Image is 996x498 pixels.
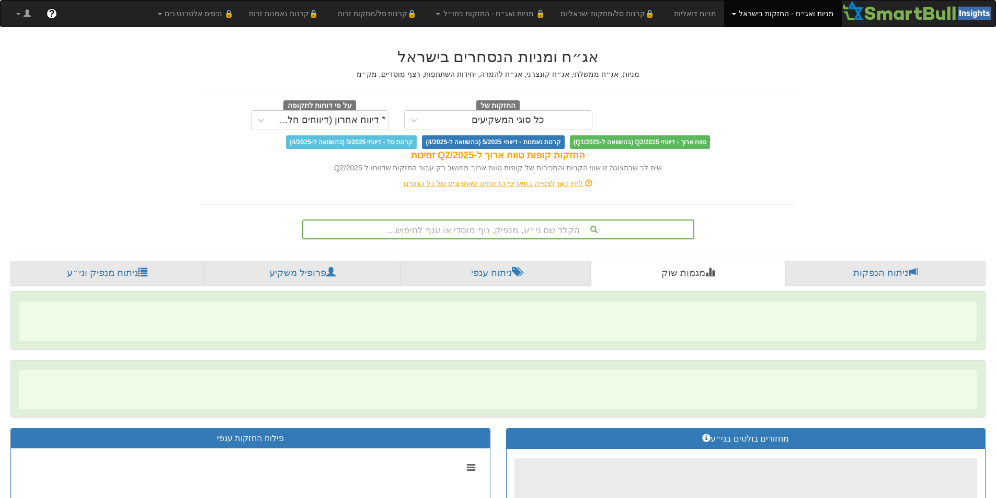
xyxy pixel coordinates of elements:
span: ‌ [19,302,977,341]
div: * דיווח אחרון (דיווחים חלקיים) [273,115,386,125]
h3: מחזורים בולטים בני״ע [514,434,978,444]
a: ניתוח מנפיק וני״ע [10,261,204,286]
div: הקלד שם ני״ע, מנפיק, גוף מוסדי או ענף לחיפוש... [303,221,693,238]
a: 🔒 נכסים אלטרנטיבים [150,1,242,27]
h3: פילוח החזקות ענפי [19,434,482,443]
h5: מניות, אג״ח ממשלתי, אג״ח קונצרני, אג״ח להמרה, יחידות השתתפות, רצף מוסדיים, מק״מ [200,71,796,78]
a: פרופיל משקיע [204,261,400,286]
span: ‌ [19,370,977,409]
a: מגמות שוק [591,261,785,286]
img: Smartbull [842,1,995,21]
div: החזקות קופות טווח ארוך ל-Q2/2025 זמינות [200,149,796,163]
span: על פי דוחות לתקופה [283,100,356,112]
div: שים לב שבתצוגה זו שווי הקניות והמכירות של קופות טווח ארוך מחושב רק עבור החזקות שדווחו ל Q2/2025 [200,163,796,173]
a: 🔒קרנות סל/מחקות ישראליות [553,1,666,27]
a: ? [39,1,65,27]
a: ניתוח הנפקות [785,261,986,286]
span: ? [49,8,54,19]
a: מניות ואג״ח - החזקות בישראל [724,1,842,27]
a: מניות דואליות [666,1,724,27]
h2: אג״ח ומניות הנסחרים בישראל [200,48,796,65]
span: קרנות סל - דיווחי 5/2025 (בהשוואה ל-4/2025) [286,135,417,149]
a: 🔒קרנות נאמנות זרות [241,1,330,27]
span: קרנות נאמנות - דיווחי 5/2025 (בהשוואה ל-4/2025) [422,135,564,149]
div: כל סוגי המשקיעים [472,115,544,125]
span: טווח ארוך - דיווחי Q2/2025 (בהשוואה ל-Q1/2025) [570,135,710,149]
div: לחץ כאן לצפייה בתאריכי הדיווחים האחרונים של כל הגופים [192,178,804,189]
a: 🔒 מניות ואג״ח - החזקות בחו״ל [428,1,553,27]
a: ניתוח ענפי [401,261,591,286]
a: 🔒קרנות סל/מחקות זרות [330,1,428,27]
span: החזקות של [476,100,520,112]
